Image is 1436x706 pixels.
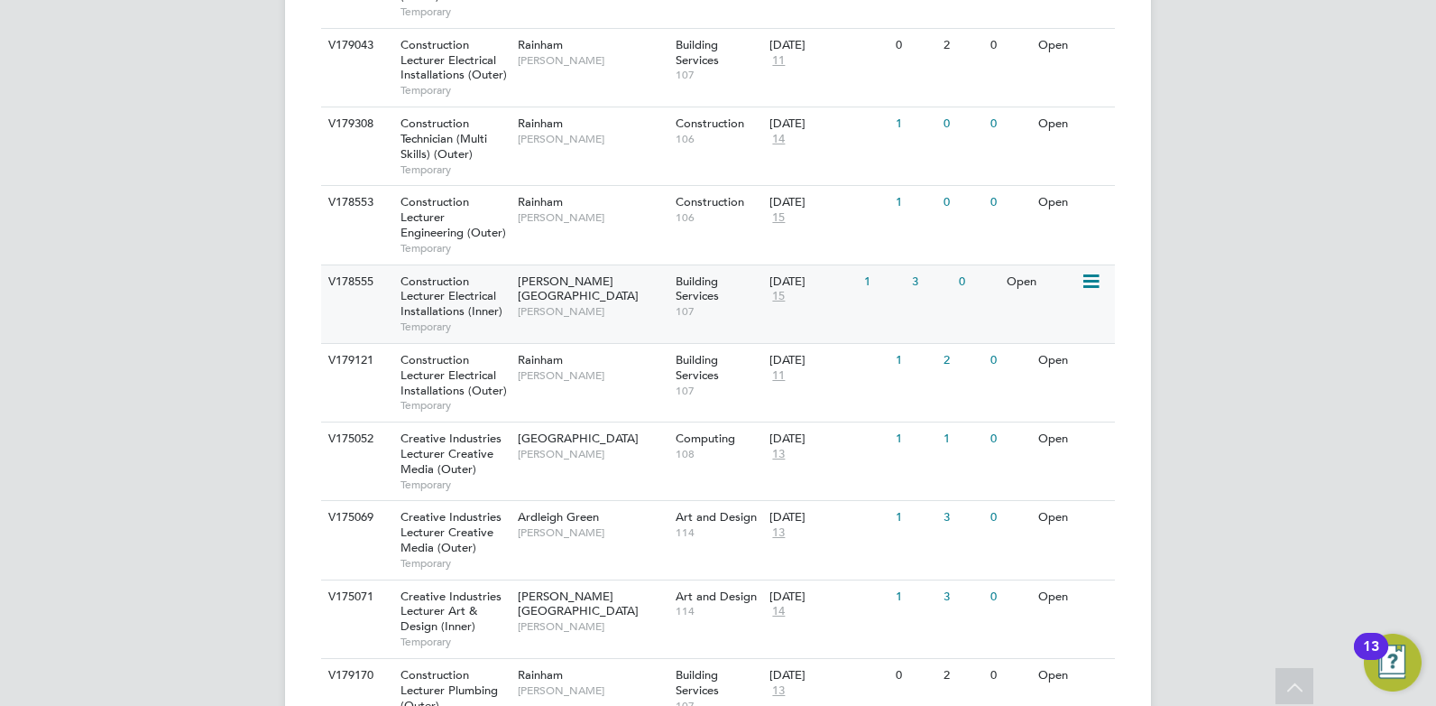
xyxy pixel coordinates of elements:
span: 14 [769,132,787,147]
span: [PERSON_NAME] [518,619,667,634]
span: 114 [676,604,761,618]
div: V179121 [324,344,387,377]
div: 0 [986,186,1033,219]
span: [GEOGRAPHIC_DATA] [518,431,639,446]
span: 108 [676,447,761,461]
span: 114 [676,525,761,540]
div: 0 [986,107,1033,141]
span: Temporary [400,320,509,334]
div: 1 [891,186,938,219]
span: Construction Lecturer Electrical Installations (Outer) [400,352,507,398]
div: 0 [891,659,938,692]
span: Construction Lecturer Electrical Installations (Inner) [400,274,502,320]
span: [PERSON_NAME] [518,53,667,68]
span: Creative Industries Lecturer Creative Media (Outer) [400,509,502,555]
span: Temporary [400,478,509,492]
span: 15 [769,210,787,226]
span: Temporary [400,83,509,98]
div: 2 [939,659,986,692]
div: 1 [891,344,938,377]
div: 1 [891,581,938,614]
div: 0 [986,659,1033,692]
div: Open [1002,265,1081,299]
span: Temporary [400,635,509,649]
span: 106 [676,132,761,146]
span: 13 [769,683,787,699]
div: 0 [939,107,986,141]
div: Open [1034,581,1112,614]
span: Building Services [676,274,719,304]
span: Ardleigh Green [518,509,599,525]
div: Open [1034,423,1112,456]
span: Rainham [518,194,563,209]
span: Art and Design [676,589,757,604]
span: Building Services [676,352,719,383]
div: V179043 [324,29,387,62]
div: 3 [907,265,954,299]
div: V178555 [324,265,387,299]
div: Open [1034,186,1112,219]
span: Creative Industries Lecturer Art & Design (Inner) [400,589,502,635]
div: [DATE] [769,38,887,53]
span: Temporary [400,5,509,19]
span: Construction Lecturer Electrical Installations (Outer) [400,37,507,83]
div: [DATE] [769,353,887,368]
div: 0 [986,423,1033,456]
span: Creative Industries Lecturer Creative Media (Outer) [400,431,502,477]
div: V175071 [324,581,387,614]
div: 1 [860,265,907,299]
div: 1 [939,423,986,456]
div: [DATE] [769,510,887,525]
span: [PERSON_NAME] [518,368,667,383]
span: Construction Technician (Multi Skills) (Outer) [400,116,487,162]
span: 107 [676,68,761,82]
div: V178553 [324,186,387,219]
div: 0 [939,186,986,219]
span: [PERSON_NAME] [518,304,667,319]
span: 13 [769,447,787,462]
div: 0 [986,581,1033,614]
span: [PERSON_NAME] [518,525,667,540]
span: Art and Design [676,509,757,525]
span: Temporary [400,398,509,413]
div: Open [1034,107,1112,141]
span: Temporary [400,556,509,571]
div: [DATE] [769,590,887,605]
span: 107 [676,304,761,319]
span: Construction [676,116,744,131]
div: 1 [891,107,938,141]
div: 0 [986,344,1033,377]
div: 1 [891,423,938,456]
span: 15 [769,289,787,304]
span: [PERSON_NAME][GEOGRAPHIC_DATA] [518,274,639,304]
div: 0 [954,265,1001,299]
div: [DATE] [769,195,887,210]
span: [PERSON_NAME] [518,132,667,146]
span: Temporary [400,163,509,177]
span: Building Services [676,37,719,68]
div: [DATE] [769,274,855,290]
div: [DATE] [769,432,887,447]
div: 1 [891,501,938,534]
div: 3 [939,501,986,534]
div: Open [1034,659,1112,692]
div: 13 [1363,646,1379,670]
div: [DATE] [769,668,887,683]
div: 3 [939,581,986,614]
span: Rainham [518,352,563,367]
div: 0 [891,29,938,62]
span: 11 [769,368,787,384]
div: 0 [986,29,1033,62]
span: 13 [769,525,787,541]
div: V175052 [324,423,387,456]
span: Rainham [518,667,563,683]
div: V179308 [324,107,387,141]
span: [PERSON_NAME][GEOGRAPHIC_DATA] [518,589,639,619]
div: V175069 [324,501,387,534]
span: Rainham [518,116,563,131]
span: Construction Lecturer Engineering (Outer) [400,194,506,240]
span: Temporary [400,241,509,255]
span: Building Services [676,667,719,698]
div: V179170 [324,659,387,692]
div: [DATE] [769,116,887,132]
